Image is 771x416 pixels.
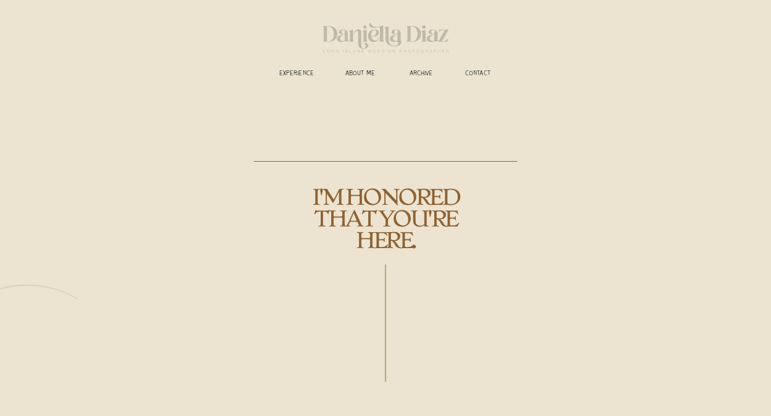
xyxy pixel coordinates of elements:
h2: i'm honored that you're here. [288,186,483,265]
a: ABOUT ME [337,70,383,79]
a: ARCHIVE [402,70,440,79]
a: CONTACT [458,70,497,79]
a: experience [274,70,319,79]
